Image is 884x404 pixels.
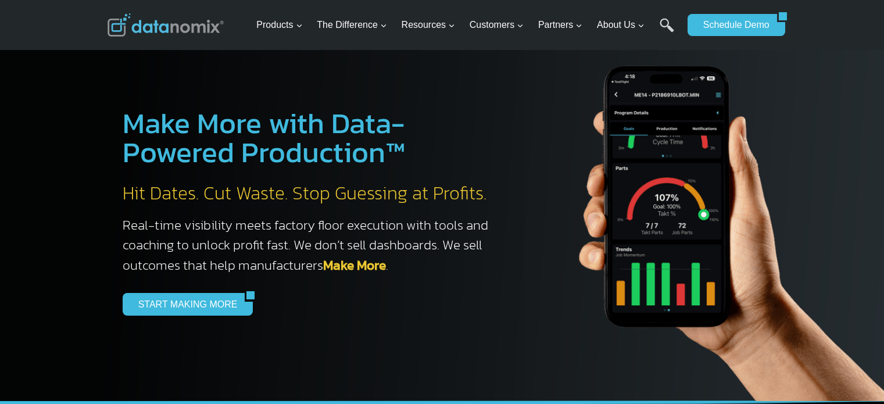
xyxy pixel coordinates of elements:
[660,18,674,44] a: Search
[538,17,582,33] span: Partners
[256,17,302,33] span: Products
[597,17,645,33] span: About Us
[123,181,500,206] h2: Hit Dates. Cut Waste. Stop Guessing at Profits.
[123,109,500,167] h1: Make More with Data-Powered Production™
[317,17,387,33] span: The Difference
[323,255,386,275] a: Make More
[688,14,777,36] a: Schedule Demo
[123,215,500,276] h3: Real-time visibility meets factory floor execution with tools and coaching to unlock profit fast....
[108,13,224,37] img: Datanomix
[252,6,682,44] nav: Primary Navigation
[402,17,455,33] span: Resources
[470,17,524,33] span: Customers
[123,293,245,315] a: START MAKING MORE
